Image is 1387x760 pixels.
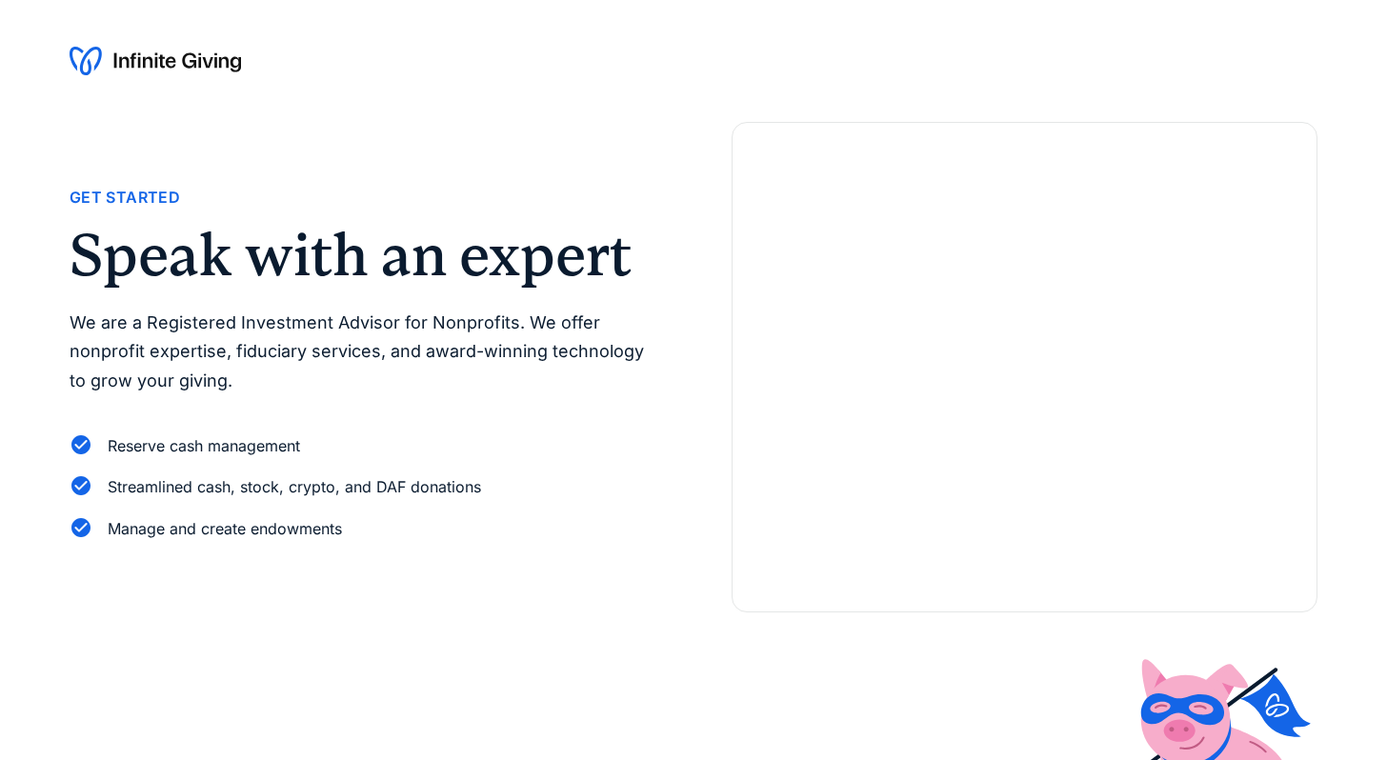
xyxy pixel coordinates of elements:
div: Reserve cash management [108,433,300,459]
h2: Speak with an expert [70,226,655,285]
div: Get Started [70,185,180,210]
div: Streamlined cash, stock, crypto, and DAF donations [108,474,481,500]
div: Manage and create endowments [108,516,342,542]
p: We are a Registered Investment Advisor for Nonprofits. We offer nonprofit expertise, fiduciary se... [70,309,655,396]
iframe: Form 0 [763,184,1286,581]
